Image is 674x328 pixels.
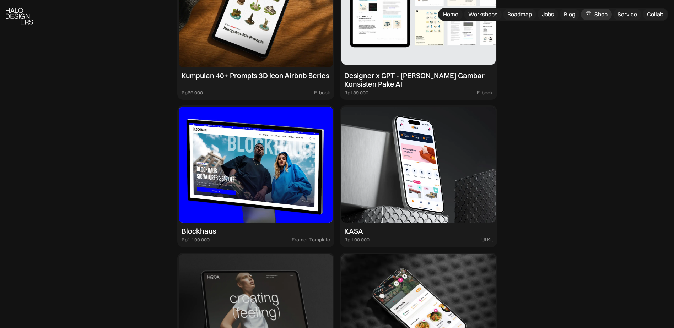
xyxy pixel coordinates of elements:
div: Jobs [542,11,554,18]
div: E-book [314,90,330,96]
a: Home [439,9,463,20]
div: Workshops [468,11,497,18]
a: Workshops [464,9,502,20]
a: KASARp.100.000UI Kit [340,105,497,247]
a: Service [613,9,641,20]
div: Rp.100.000 [344,237,370,243]
div: UI Kit [481,237,493,243]
a: Roadmap [503,9,536,20]
a: Jobs [538,9,558,20]
div: KASA [344,227,363,235]
a: Blog [560,9,579,20]
div: Service [618,11,637,18]
div: Home [443,11,458,18]
div: Roadmap [507,11,532,18]
div: Kumpulan 40+ Prompts 3D Icon Airbnb Series [182,71,329,80]
div: Shop [594,11,608,18]
div: Designer x GPT - [PERSON_NAME] Gambar Konsisten Pake AI [344,71,493,88]
div: Rp69.000 [182,90,203,96]
div: Blog [564,11,575,18]
div: Rp1.199.000 [182,237,210,243]
a: BlockhausRp1.199.000Framer Template [177,105,334,247]
a: Shop [581,9,612,20]
div: Blockhaus [182,227,216,235]
div: Framer Template [292,237,330,243]
div: Collab [647,11,663,18]
div: Rp139.000 [344,90,368,96]
a: Collab [643,9,668,20]
div: E-book [477,90,493,96]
